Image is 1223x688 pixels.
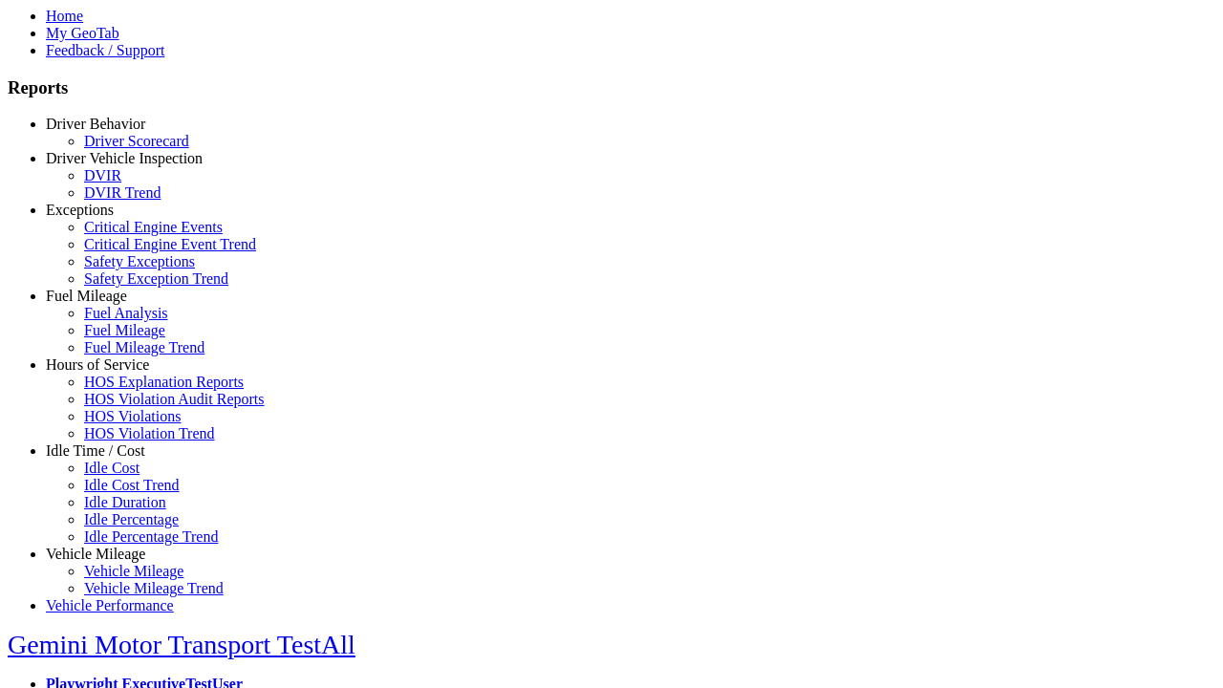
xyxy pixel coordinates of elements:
a: Feedback / Support [46,42,164,58]
a: HOS Explanation Reports [84,374,244,390]
a: My GeoTab [46,25,119,41]
a: Safety Exceptions [84,253,195,269]
a: Idle Percentage [84,511,179,527]
a: Idle Time / Cost [46,442,145,459]
a: Critical Engine Events [84,219,223,235]
a: DVIR Trend [84,184,161,201]
a: Vehicle Mileage Trend [84,580,224,596]
a: HOS Violation Trend [84,425,215,441]
a: Critical Engine Event Trend [84,236,256,252]
a: HOS Violations [84,408,181,424]
a: Gemini Motor Transport TestAll [8,630,355,659]
a: Idle Duration [84,494,166,510]
a: Fuel Analysis [84,305,168,321]
a: Vehicle Performance [46,597,174,613]
a: Idle Cost [84,460,139,476]
a: Safety Exception Trend [84,270,228,287]
a: Driver Vehicle Inspection [46,150,203,166]
a: Exceptions [46,202,114,218]
a: DVIR [84,167,121,183]
a: Home [46,8,83,24]
a: Idle Percentage Trend [84,528,218,545]
a: Hours of Service [46,356,149,373]
a: Fuel Mileage [46,288,127,304]
a: Vehicle Mileage [84,563,183,579]
a: Driver Scorecard [84,133,189,149]
a: Fuel Mileage [84,322,165,338]
a: HOS Violation Audit Reports [84,391,265,407]
a: Fuel Mileage Trend [84,339,204,355]
a: Vehicle Mileage [46,546,145,562]
a: Driver Behavior [46,116,145,132]
a: Idle Cost Trend [84,477,180,493]
h3: Reports [8,77,1215,98]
